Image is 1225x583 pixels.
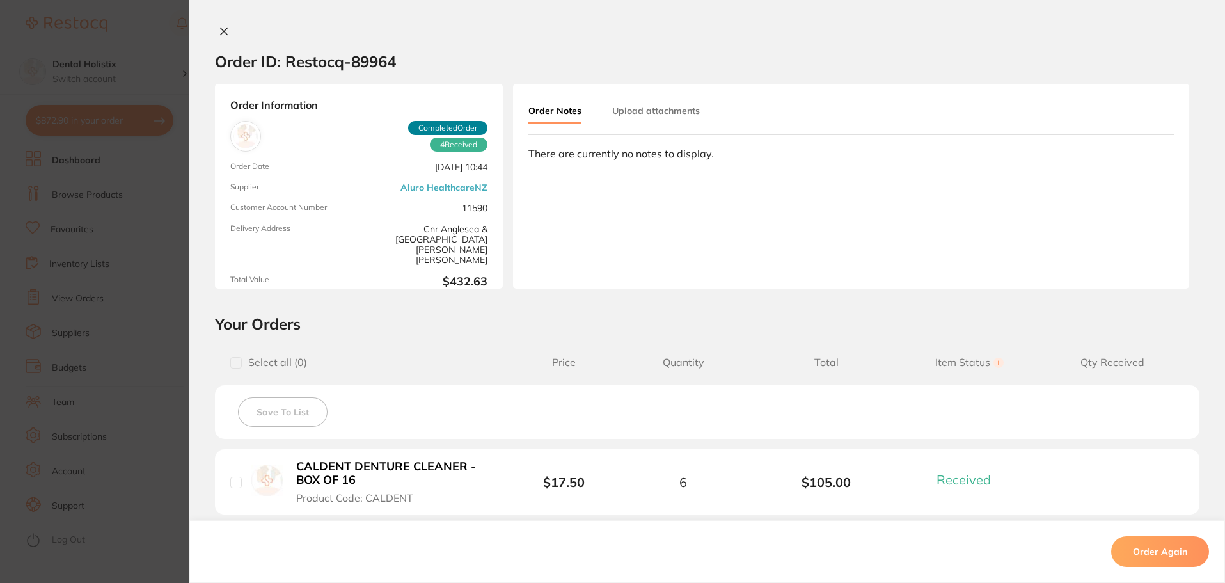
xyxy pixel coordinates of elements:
span: Total [755,356,898,369]
span: Received [430,138,487,152]
span: Cnr Anglesea & [GEOGRAPHIC_DATA][PERSON_NAME][PERSON_NAME] [364,224,487,265]
span: 11590 [364,203,487,213]
b: CALDENT DENTURE CLEANER - BOX OF 16 [296,460,494,486]
span: 6 [679,475,687,490]
span: Supplier [230,182,354,193]
b: $17.50 [543,474,585,490]
span: Select all ( 0 ) [242,356,307,369]
button: Save To List [238,397,328,427]
span: Total Value [230,275,354,289]
span: Completed Order [408,121,487,135]
div: There are currently no notes to display. [528,148,1174,159]
button: Order Again [1111,536,1209,567]
img: Aluro HealthcareNZ [233,124,258,148]
button: Order Notes [528,99,581,124]
span: Qty Received [1041,356,1184,369]
span: Customer Account Number [230,203,354,213]
button: Received [933,472,1006,488]
img: CALDENT DENTURE CLEANER - BOX OF 16 [251,465,283,497]
button: CALDENT DENTURE CLEANER - BOX OF 16 Product Code: CALDENT [292,459,498,504]
b: $432.63 [364,275,487,289]
h2: Order ID: Restocq- 89964 [215,52,396,71]
strong: Order Information [230,99,487,111]
span: Received [937,472,991,488]
b: $105.00 [755,475,898,490]
span: Product Code: CALDENT [296,492,413,504]
span: Order Date [230,162,354,172]
span: Delivery Address [230,224,354,265]
h2: Your Orders [215,314,1199,333]
span: Quantity [612,356,755,369]
button: Upload attachments [612,99,700,122]
span: Price [516,356,612,369]
span: [DATE] 10:44 [364,162,487,172]
span: Item Status [898,356,1041,369]
a: Aluro HealthcareNZ [400,182,487,193]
